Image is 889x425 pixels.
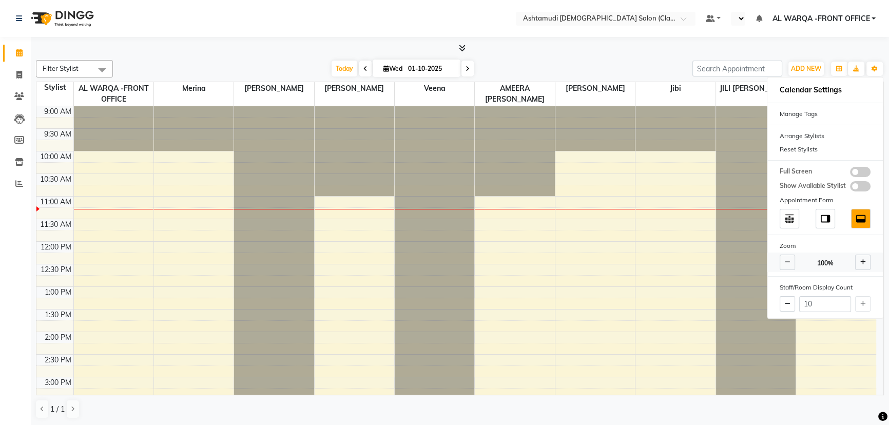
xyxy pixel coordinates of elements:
[26,4,96,33] img: logo
[154,82,234,95] span: Merina
[43,377,73,388] div: 3:00 PM
[791,65,821,72] span: ADD NEW
[767,239,883,253] div: Zoom
[38,219,73,230] div: 11:30 AM
[772,13,869,24] span: AL WARQA -FRONT OFFICE
[716,82,796,95] span: JILI [PERSON_NAME]
[855,213,866,224] img: dock_bottom.svg
[315,82,394,95] span: [PERSON_NAME]
[38,264,73,275] div: 12:30 PM
[43,355,73,365] div: 2:30 PM
[767,82,883,99] h6: Calendar Settings
[36,82,73,93] div: Stylist
[395,82,474,95] span: Veena
[38,242,73,253] div: 12:00 PM
[817,259,834,268] span: 100%
[43,64,79,72] span: Filter Stylist
[43,310,73,320] div: 1:30 PM
[767,107,883,121] div: Manage Tags
[38,174,73,185] div: 10:30 AM
[42,129,73,140] div: 9:30 AM
[780,181,846,191] span: Show Available Stylist
[692,61,782,76] input: Search Appointment
[405,61,456,76] input: 2025-10-01
[332,61,357,76] span: Today
[767,194,883,207] div: Appointment Form
[820,213,831,224] img: dock_right.svg
[635,82,715,95] span: Jibi
[43,332,73,343] div: 2:00 PM
[767,129,883,143] div: Arrange Stylists
[38,197,73,207] div: 11:00 AM
[555,82,635,95] span: [PERSON_NAME]
[74,82,153,106] span: AL WARQA -FRONT OFFICE
[767,143,883,156] div: Reset Stylists
[38,151,73,162] div: 10:00 AM
[43,287,73,298] div: 1:00 PM
[780,167,812,177] span: Full Screen
[381,65,405,72] span: Wed
[234,82,314,95] span: [PERSON_NAME]
[767,281,883,294] div: Staff/Room Display Count
[784,213,795,224] img: table_move_above.svg
[475,82,554,106] span: AMEERA [PERSON_NAME]
[788,62,824,76] button: ADD NEW
[42,106,73,117] div: 9:00 AM
[50,404,65,415] span: 1 / 1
